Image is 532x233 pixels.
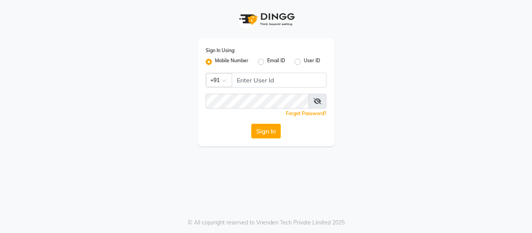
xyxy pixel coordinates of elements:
[286,110,326,116] a: Forgot Password?
[206,47,235,54] label: Sign In Using:
[235,8,297,31] img: logo1.svg
[304,57,320,67] label: User ID
[215,57,248,67] label: Mobile Number
[206,94,309,109] input: Username
[251,124,281,138] button: Sign In
[232,73,326,88] input: Username
[267,57,285,67] label: Email ID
